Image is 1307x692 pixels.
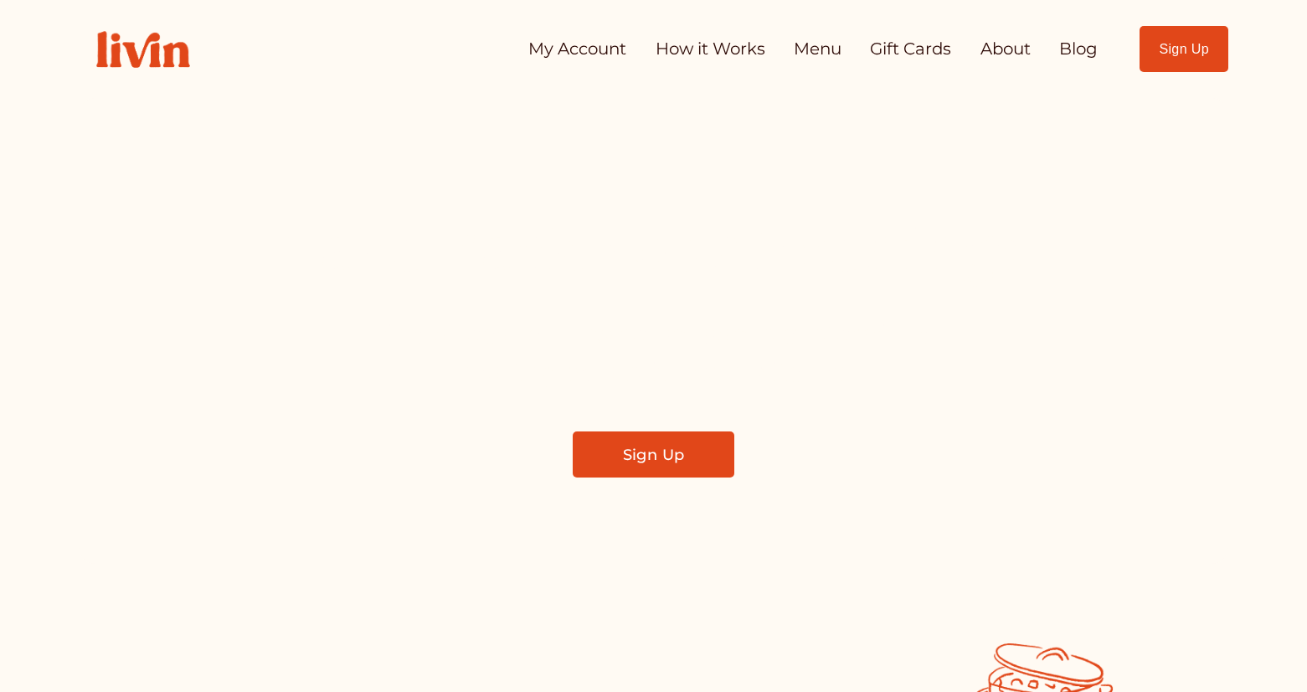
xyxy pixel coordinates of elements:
[870,33,951,66] a: Gift Cards
[794,33,841,66] a: Menu
[573,431,734,478] a: Sign Up
[1140,26,1228,72] a: Sign Up
[368,315,939,390] span: Find a local chef who prepares customized, healthy meals in your kitchen
[1059,33,1098,66] a: Blog
[528,33,626,66] a: My Account
[79,13,208,85] img: Livin
[656,33,765,66] a: How it Works
[980,33,1031,66] a: About
[284,205,1023,290] span: Take Back Your Evenings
